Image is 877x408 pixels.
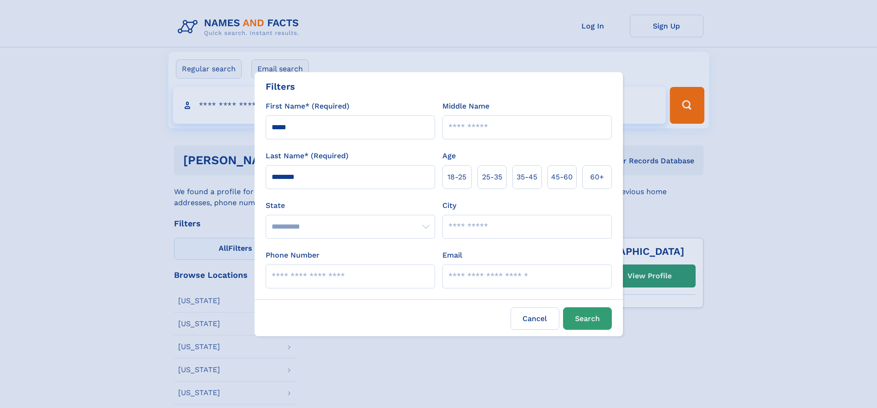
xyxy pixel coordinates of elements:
[590,172,604,183] span: 60+
[447,172,466,183] span: 18‑25
[266,150,348,161] label: Last Name* (Required)
[511,307,559,330] label: Cancel
[442,101,489,112] label: Middle Name
[266,200,435,211] label: State
[563,307,612,330] button: Search
[442,200,456,211] label: City
[266,101,349,112] label: First Name* (Required)
[266,250,319,261] label: Phone Number
[266,80,295,93] div: Filters
[442,250,462,261] label: Email
[517,172,537,183] span: 35‑45
[551,172,573,183] span: 45‑60
[442,150,456,161] label: Age
[482,172,502,183] span: 25‑35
